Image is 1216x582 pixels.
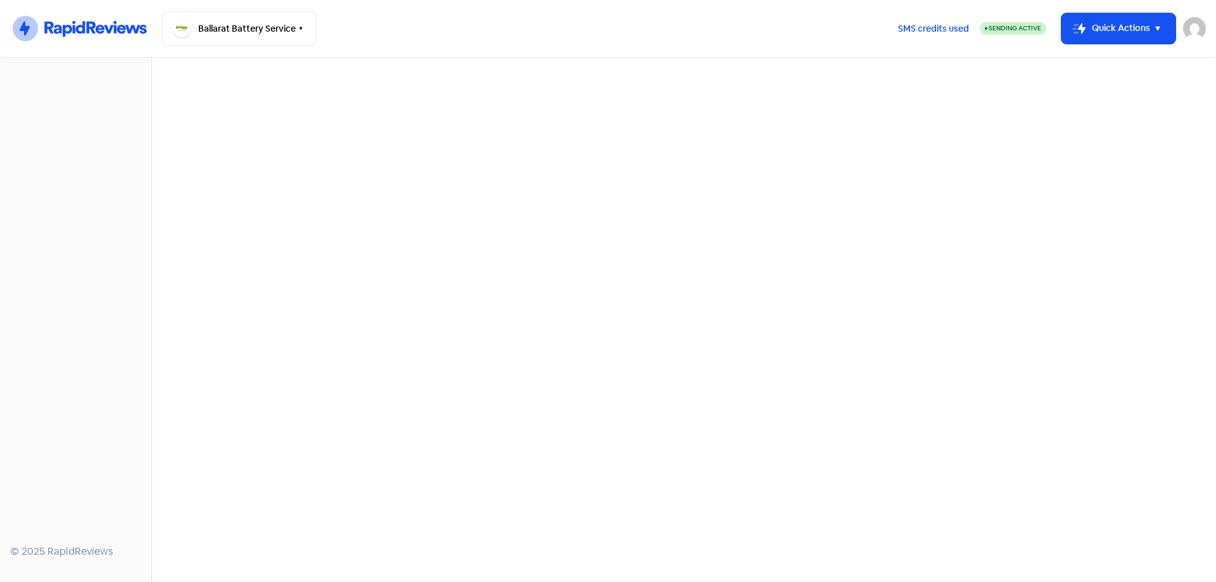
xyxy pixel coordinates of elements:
div: © 2025 RapidReviews [10,544,141,559]
button: Ballarat Battery Service [162,11,317,46]
a: Sending Active [980,21,1046,36]
span: Sending Active [989,24,1041,32]
button: Quick Actions [1061,13,1175,44]
span: SMS credits used [898,22,969,35]
img: User [1183,17,1206,40]
a: SMS credits used [887,21,980,34]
